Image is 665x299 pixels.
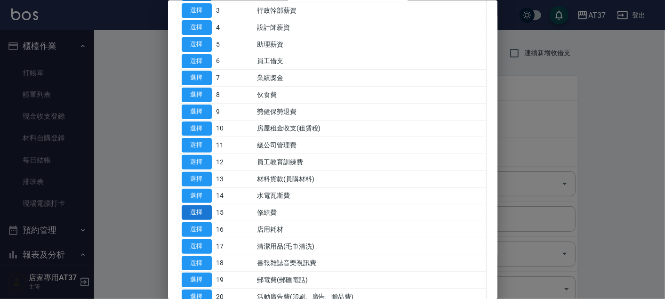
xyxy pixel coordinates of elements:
td: 材料貨款(員購材料) [255,170,486,187]
button: 選擇 [182,205,212,220]
td: 員工借支 [255,53,486,70]
button: 選擇 [182,239,212,253]
button: 選擇 [182,3,212,18]
button: 選擇 [182,273,212,287]
td: 設計師薪資 [255,19,486,36]
td: 19 [214,271,255,288]
button: 選擇 [182,37,212,51]
button: 選擇 [182,71,212,85]
td: 7 [214,69,255,86]
button: 選擇 [182,171,212,186]
td: 13 [214,170,255,187]
td: 3 [214,2,255,19]
td: 12 [214,154,255,170]
td: 8 [214,86,255,103]
td: 清潔用品(毛巾清洗) [255,238,486,255]
td: 員工教育訓練費 [255,154,486,170]
td: 14 [214,187,255,204]
td: 郵電費(郵匯電話) [255,271,486,288]
td: 店用耗材 [255,221,486,238]
td: 11 [214,137,255,154]
td: 行政幹部薪資 [255,2,486,19]
button: 選擇 [182,222,212,237]
button: 選擇 [182,104,212,119]
button: 選擇 [182,20,212,35]
td: 6 [214,53,255,70]
td: 勞健保勞退費 [255,103,486,120]
td: 房屋租金收支(租賃稅) [255,120,486,137]
td: 總公司管理費 [255,137,486,154]
td: 修繕費 [255,204,486,221]
td: 5 [214,36,255,53]
td: 10 [214,120,255,137]
td: 業績獎金 [255,69,486,86]
button: 選擇 [182,155,212,170]
td: 18 [214,255,255,272]
td: 書報雜誌音樂視訊費 [255,255,486,272]
td: 17 [214,238,255,255]
td: 16 [214,221,255,238]
button: 選擇 [182,188,212,203]
button: 選擇 [182,256,212,270]
button: 選擇 [182,138,212,153]
td: 4 [214,19,255,36]
td: 伙食費 [255,86,486,103]
td: 9 [214,103,255,120]
button: 選擇 [182,88,212,102]
button: 選擇 [182,54,212,68]
button: 選擇 [182,121,212,136]
td: 15 [214,204,255,221]
td: 水電瓦斯費 [255,187,486,204]
td: 助理薪資 [255,36,486,53]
